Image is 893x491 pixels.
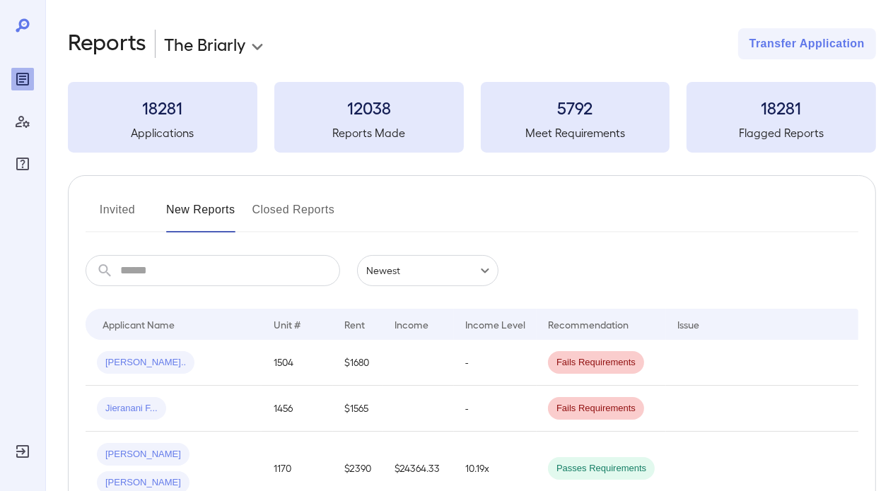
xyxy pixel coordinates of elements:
div: Unit # [274,316,300,333]
h3: 18281 [687,96,876,119]
span: Passes Requirements [548,462,655,475]
span: Fails Requirements [548,356,644,369]
p: The Briarly [164,32,245,55]
button: Transfer Application [738,28,876,59]
td: 1456 [262,386,333,432]
td: - [454,340,537,386]
div: FAQ [11,153,34,175]
h5: Applications [68,124,257,141]
span: Fails Requirements [548,402,644,415]
button: Invited [86,199,149,232]
div: Recommendation [548,316,629,333]
h2: Reports [68,28,146,59]
td: - [454,386,537,432]
span: [PERSON_NAME].. [97,356,194,369]
div: Income [395,316,428,333]
span: [PERSON_NAME] [97,476,189,490]
td: 1504 [262,340,333,386]
div: Reports [11,68,34,90]
h5: Reports Made [274,124,464,141]
div: Applicant Name [103,316,175,333]
td: $1680 [333,340,383,386]
h3: 5792 [481,96,670,119]
button: New Reports [166,199,235,232]
summary: 18281Applications12038Reports Made5792Meet Requirements18281Flagged Reports [68,82,876,153]
div: Rent [344,316,367,333]
div: Manage Users [11,110,34,133]
h5: Meet Requirements [481,124,670,141]
h5: Flagged Reports [687,124,876,141]
td: $1565 [333,386,383,432]
div: Newest [357,255,498,286]
button: Closed Reports [252,199,335,232]
div: Income Level [465,316,525,333]
span: Jieranani F... [97,402,166,415]
div: Issue [677,316,700,333]
h3: 18281 [68,96,257,119]
h3: 12038 [274,96,464,119]
span: [PERSON_NAME] [97,448,189,461]
div: Log Out [11,440,34,463]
